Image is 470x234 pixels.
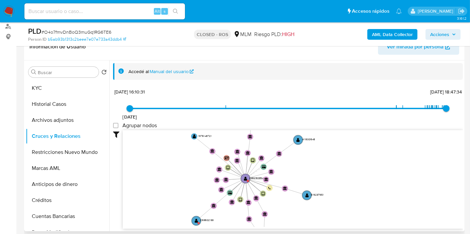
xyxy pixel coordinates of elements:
text:  [236,150,240,154]
b: Person ID [28,36,46,42]
text:  [235,159,239,162]
text: 1975148721 [198,134,212,138]
text:  [248,135,252,139]
a: Salir [458,8,465,15]
span: s [164,8,166,14]
span: # O4o7fmvDnBoQ3muGq1RG6TE6 [41,29,111,35]
text:  [247,201,251,204]
span: Acciones [430,29,449,40]
button: Volver al orden por defecto [101,69,107,77]
button: Historial Casos [26,96,109,112]
text:  [244,176,247,181]
span: [DATE] 16:10:31 [114,88,145,95]
text:  [226,166,229,170]
text:  [217,168,221,171]
text:  [260,156,264,160]
text: 411800548 [302,137,315,141]
text:  [268,187,271,190]
p: CLOSED - ROS [194,30,231,39]
text:  [193,134,196,139]
span: Accedé al [128,68,149,75]
button: Marcas AML [26,160,109,176]
text:  [297,138,300,142]
text: 519237951 [311,193,324,197]
text:  [212,204,216,208]
text: 293502133 [200,218,213,222]
text:  [246,151,250,155]
text:  [254,196,258,200]
div: MLM [233,31,252,38]
h1: Información de Usuario [29,43,86,50]
text:  [262,192,265,196]
button: Anticipos de dinero [26,176,109,192]
span: Accesos rápidos [352,8,389,15]
text:  [283,187,287,190]
text:  [269,170,273,174]
text:  [228,191,232,194]
text: 238290394 [250,176,264,180]
button: Buscar [31,69,36,75]
text:  [230,200,234,204]
text:  [224,178,228,182]
text:  [252,158,255,163]
text:  [264,178,268,181]
text:  [305,193,309,198]
p: daniela.lagunesrodriguez@mercadolibre.com.mx [418,8,456,14]
span: Ver mirada por persona [387,39,444,55]
text:  [247,217,251,221]
span: [DATE] 18:47:34 [430,88,462,95]
text:  [210,149,214,153]
button: Créditos [26,192,109,208]
button: Acciones [426,29,461,40]
input: Agrupar nodos [113,123,118,128]
a: b5ab93b1313c2beee7e07e733a43ddb4 [48,36,126,42]
button: Cuentas Bancarias [26,208,109,224]
span: 3.161.2 [457,16,467,21]
button: search-icon [169,7,182,16]
text:  [277,152,281,155]
button: Archivos adjuntos [26,112,109,128]
b: PLD [28,26,41,36]
button: AML Data Collector [367,29,417,40]
button: Restricciones Nuevo Mundo [26,144,109,160]
span: Agrupar nodos [122,122,157,129]
text:  [219,188,223,192]
text:  [262,165,266,168]
a: Notificaciones [396,8,402,14]
text:  [224,156,229,160]
button: Ver mirada por persona [378,39,459,55]
input: Buscar usuario o caso... [24,7,185,16]
span: Alt [155,8,160,14]
span: Riesgo PLD: [254,31,294,38]
text:  [215,178,219,182]
text:  [239,197,242,202]
span: [DATE] [123,113,137,120]
text:  [263,212,267,216]
button: Cruces y Relaciones [26,128,109,144]
input: Buscar [38,69,96,75]
b: AML Data Collector [372,29,413,40]
text:  [195,219,198,223]
a: Manual del usuario [150,68,194,75]
button: KYC [26,80,109,96]
span: HIGH [282,30,294,38]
